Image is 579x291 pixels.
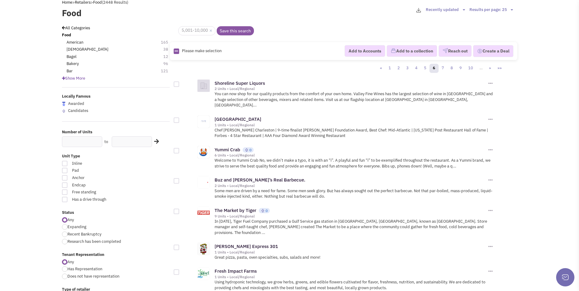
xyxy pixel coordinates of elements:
a: Bakery [67,61,79,67]
a: »» [494,64,505,73]
p: You can now shop for our quality products from the comfort of your own home. Valley Fine Wines ha... [215,91,494,108]
img: VectorPaper_Plane.png [443,48,448,53]
img: Deal-Dollar.png [477,48,483,55]
span: Research has been completed [67,239,121,244]
label: Locally Famous [62,94,170,99]
span: Endcap [68,182,136,188]
a: Food [62,32,71,38]
div: 1 Units • Local/Regional [215,250,487,255]
span: 38 [163,47,174,52]
span: Candidates [68,108,88,113]
p: Using hydroponic technology, we grow herbs, greens, and edible flowers cultivated for flavor, fre... [215,279,494,291]
p: In [DATE], Tiger Fuel Company purchased a Gulf Service gas station in [GEOGRAPHIC_DATA], [GEOGRAP... [215,219,494,236]
a: 10 [465,64,476,73]
a: 4 [412,64,421,73]
a: 6 [429,64,439,73]
span: Has Representation [67,266,102,271]
span: Free standing [68,189,136,195]
p: Some men are driven by a need for fame. Some men seek glory. Buz has always sought out the perfec... [215,188,494,199]
span: 96 [163,61,174,67]
a: The Market by Tiger [215,207,256,213]
a: American [67,40,83,45]
span: Show More [62,76,85,81]
label: to [104,139,108,145]
a: 9 [456,64,465,73]
div: 1 Units • Local/Regional [215,123,487,128]
span: Pad [68,168,136,174]
img: download-2-24.png [416,8,421,13]
img: Rectangle.png [174,48,179,54]
a: Bagel [67,54,77,60]
a: Buz and [PERSON_NAME]’s Real Barbecue. [215,177,305,183]
span: Inline [68,161,136,167]
a: Save this search [217,26,254,35]
img: icon-collection-lavender.png [391,48,396,53]
span: Awarded [68,101,84,106]
a: × [209,28,212,34]
a: 8 [447,64,456,73]
button: Add to Accounts [345,45,385,57]
a: All Categories [62,25,90,31]
div: Search Nearby [150,138,160,145]
a: Fresh Impact Farms [215,268,257,274]
label: Tenant Representation [62,252,170,258]
button: Create a Deal [473,45,513,57]
a: … [476,64,486,73]
button: Add to a collection [387,45,437,57]
span: Does not have representation [67,274,119,279]
a: 7 [438,64,447,73]
p: Great pizza, pasta, oven specialties, subs, salads and more! [215,255,494,260]
div: 6 Units • Local/Regional [215,153,487,158]
a: [GEOGRAPHIC_DATA] [215,116,261,122]
p: Chef [PERSON_NAME] Charleston | 9-time finalist [PERSON_NAME] Foundation Award, Best Chef: Mid-At... [215,128,494,139]
div: 2 Units • Local/Regional [215,183,487,188]
span: 12 [163,54,174,60]
span: Anchor [68,175,136,181]
span: 0 [266,208,268,213]
span: 0 [249,148,252,152]
img: locallyfamous-upvote.png [261,209,265,213]
label: Food [62,7,247,19]
a: [PERSON_NAME] Express 301 [215,243,278,249]
div: 9 Units • Local/Regional [215,214,487,219]
a: 3 [403,64,412,73]
span: 5,001-10,000 [178,26,215,35]
label: Number of Units [62,129,170,135]
span: 121 [161,68,174,74]
label: Unit Type [62,153,170,159]
div: 1 Units • Local/Regional [215,275,487,279]
span: Recent Bankruptcy [67,232,101,237]
span: 165 [161,40,174,45]
span: Expanding [67,224,86,229]
label: Status [62,210,170,216]
a: Bar [67,68,73,74]
a: » [486,64,494,73]
a: Shoreline Super Liquors [215,80,265,86]
a: 5 [421,64,430,73]
a: « [377,64,385,73]
img: locallyfamous-upvote.png [62,109,66,113]
div: 2 Units • Local/Regional [215,86,487,91]
span: Has a drive through [68,197,136,203]
a: 1 [385,64,394,73]
a: 2 [394,64,403,73]
span: Please make selection [182,48,222,53]
a: [DEMOGRAPHIC_DATA] [67,47,108,52]
button: Reach out [439,45,472,57]
img: locallyfamous-upvote.png [245,148,248,152]
img: locallyfamous-largeicon.png [62,102,66,106]
p: Welcome to Yummi Crab No, we didn’t make a typo, it is with an “i”. A playful and fun “i” to be e... [215,158,494,169]
span: Any [67,217,74,222]
a: Yummi Crab [215,147,240,153]
span: Any [67,259,74,264]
